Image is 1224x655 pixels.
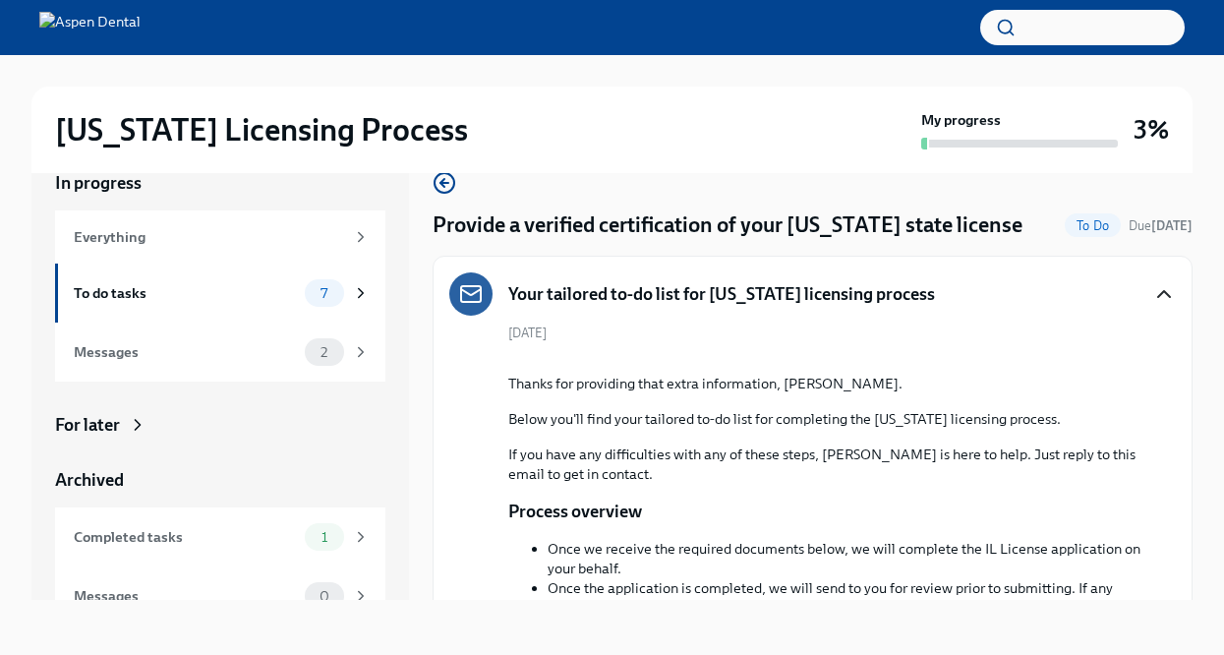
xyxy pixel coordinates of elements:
span: 0 [308,589,341,604]
strong: [DATE] [1151,218,1193,233]
span: 2 [309,345,339,360]
li: Once the application is completed, we will send to you for review prior to submitting. If any upd... [548,578,1144,637]
span: To Do [1065,218,1121,233]
a: To do tasks7 [55,264,385,323]
a: Everything [55,210,385,264]
p: Below you'll find your tailored to-do list for completing the [US_STATE] licensing process. [508,409,1144,429]
p: Process overview [508,500,642,523]
h4: Provide a verified certification of your [US_STATE] state license [433,210,1022,240]
h3: 3% [1134,112,1169,148]
p: If you have any difficulties with any of these steps, [PERSON_NAME] is here to help. Just reply t... [508,445,1144,484]
a: Messages0 [55,566,385,625]
h2: [US_STATE] Licensing Process [55,110,468,149]
p: Thanks for providing that extra information, [PERSON_NAME]. [508,374,1144,393]
div: Completed tasks [74,526,297,548]
a: In progress [55,171,385,195]
a: Messages2 [55,323,385,382]
img: Aspen Dental [39,12,141,43]
a: Completed tasks1 [55,507,385,566]
h5: Your tailored to-do list for [US_STATE] licensing process [508,282,935,306]
div: Everything [74,226,344,248]
span: Due [1129,218,1193,233]
div: To do tasks [74,282,297,304]
span: [DATE] [508,324,547,342]
div: Messages [74,341,297,363]
a: Archived [55,468,385,492]
strong: My progress [921,110,1001,130]
span: 1 [310,530,339,545]
div: For later [55,413,120,437]
div: Messages [74,585,297,607]
span: September 20th, 2025 10:00 [1129,216,1193,235]
span: 7 [309,286,339,301]
a: For later [55,413,385,437]
li: Once we receive the required documents below, we will complete the IL License application on your... [548,539,1144,578]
